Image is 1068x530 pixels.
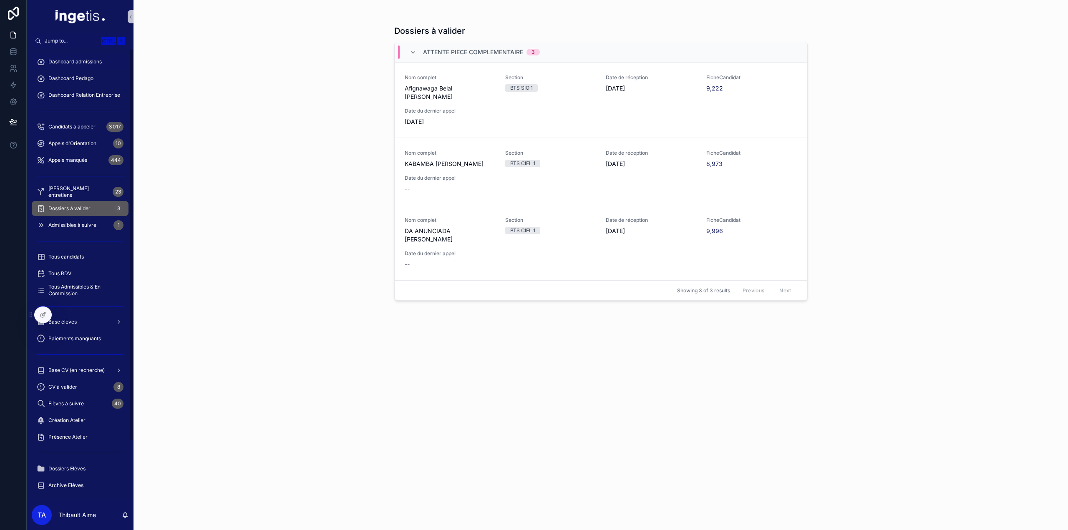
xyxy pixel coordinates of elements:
[32,71,128,86] a: Dashboard Pedago
[32,201,128,216] a: Dossiers à valider3
[405,118,495,126] span: [DATE]
[405,250,495,257] span: Date du dernier appel
[48,434,88,440] span: Présence Atelier
[32,396,128,411] a: Elèves à suivre40
[108,155,123,165] div: 444
[394,25,465,37] h1: Dossiers à valider
[32,266,128,281] a: Tous RDV
[706,160,723,168] a: 8,973
[405,227,495,244] span: DA ANUNCIADA [PERSON_NAME]
[101,37,116,45] span: Ctrl
[48,157,87,163] span: Appels manqués
[405,74,495,81] span: Nom complet
[48,185,109,198] span: [PERSON_NAME] entretiens
[48,92,120,98] span: Dashboard Relation Entreprise
[32,249,128,264] a: Tous candidats
[48,335,101,342] span: Paiements manquants
[32,314,128,329] a: Base élèves
[48,270,71,277] span: Tous RDV
[48,75,93,82] span: Dashboard Pedago
[112,399,123,409] div: 40
[48,367,105,374] span: Base CV (en recherche)
[48,254,84,260] span: Tous candidats
[606,84,696,93] span: [DATE]
[27,48,133,500] div: scrollable content
[706,74,797,81] span: FicheCandidat
[423,48,523,56] span: Attente piece complementaire
[405,217,495,224] span: Nom complet
[48,205,91,212] span: Dossiers à valider
[606,217,696,224] span: Date de réception
[395,62,807,138] a: Nom completAfignawaga Belal [PERSON_NAME]SectionBTS SIO 1Date de réception[DATE]FicheCandidat9,22...
[510,84,533,92] div: BTS SIO 1
[505,217,596,224] span: Section
[405,84,495,101] span: Afignawaga Belal [PERSON_NAME]
[32,430,128,445] a: Présence Atelier
[48,384,77,390] span: CV à valider
[32,461,128,476] a: Dossiers Elèves
[113,138,123,148] div: 10
[606,150,696,156] span: Date de réception
[32,119,128,134] a: Candidats à appeler3 017
[32,33,128,48] button: Jump to...CtrlK
[405,108,495,114] span: Date du dernier appel
[405,185,410,193] span: --
[48,465,86,472] span: Dossiers Elèves
[32,136,128,151] a: Appels d'Orientation10
[32,184,128,199] a: [PERSON_NAME] entretiens23
[38,510,46,520] span: TA
[32,88,128,103] a: Dashboard Relation Entreprise
[48,140,96,147] span: Appels d'Orientation
[395,138,807,205] a: Nom completKABAMBA [PERSON_NAME]SectionBTS CIEL 1Date de réception[DATE]FicheCandidat8,973Date du...
[48,284,120,297] span: Tous Admissibles & En Commission
[113,220,123,230] div: 1
[113,187,123,197] div: 23
[106,122,123,132] div: 3 017
[45,38,98,44] span: Jump to...
[677,287,730,294] span: Showing 3 of 3 results
[55,10,105,23] img: App logo
[48,417,86,424] span: Création Atelier
[706,217,797,224] span: FicheCandidat
[606,74,696,81] span: Date de réception
[32,218,128,233] a: Admissibles à suivre1
[113,203,123,214] div: 3
[32,283,128,298] a: Tous Admissibles & En Commission
[510,227,535,234] div: BTS CIEL 1
[505,150,596,156] span: Section
[113,382,123,392] div: 8
[32,363,128,378] a: Base CV (en recherche)
[48,319,77,325] span: Base élèves
[58,511,96,519] p: Thibault Aime
[606,160,696,168] span: [DATE]
[706,84,723,93] a: 9,222
[32,331,128,346] a: Paiements manquants
[405,150,495,156] span: Nom complet
[48,123,96,130] span: Candidats à appeler
[32,379,128,394] a: CV à valider8
[405,175,495,181] span: Date du dernier appel
[505,74,596,81] span: Section
[395,205,807,280] a: Nom completDA ANUNCIADA [PERSON_NAME]SectionBTS CIEL 1Date de réception[DATE]FicheCandidat9,996Da...
[706,150,797,156] span: FicheCandidat
[48,58,102,65] span: Dashboard admissions
[405,160,495,168] span: KABAMBA [PERSON_NAME]
[405,260,410,269] span: --
[48,222,96,229] span: Admissibles à suivre
[118,38,124,44] span: K
[706,227,723,235] a: 9,996
[48,482,83,489] span: Archive Elèves
[510,160,535,167] div: BTS CIEL 1
[606,227,696,235] span: [DATE]
[32,413,128,428] a: Création Atelier
[32,54,128,69] a: Dashboard admissions
[531,49,535,55] div: 3
[32,153,128,168] a: Appels manqués444
[32,478,128,493] a: Archive Elèves
[48,400,84,407] span: Elèves à suivre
